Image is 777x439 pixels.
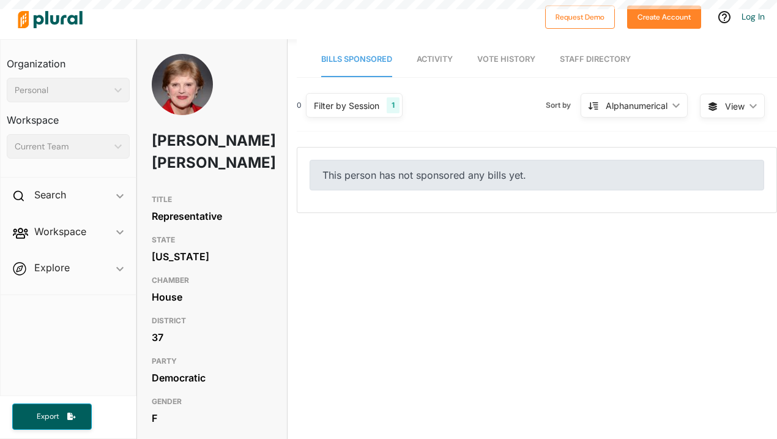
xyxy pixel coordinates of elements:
[7,102,130,129] h3: Workspace
[387,97,400,113] div: 1
[152,394,272,409] h3: GENDER
[545,10,615,23] a: Request Demo
[417,54,453,64] span: Activity
[310,160,764,190] div: This person has not sponsored any bills yet.
[742,11,765,22] a: Log In
[152,328,272,347] div: 37
[477,54,535,64] span: Vote History
[606,99,667,112] div: Alphanumerical
[152,192,272,207] h3: TITLE
[545,6,615,29] button: Request Demo
[152,233,272,247] h3: STATE
[152,288,272,306] div: House
[12,403,92,430] button: Export
[152,247,272,266] div: [US_STATE]
[152,313,272,328] h3: DISTRICT
[477,42,535,77] a: Vote History
[15,140,110,153] div: Current Team
[34,188,66,201] h2: Search
[321,54,392,64] span: Bills Sponsored
[417,42,453,77] a: Activity
[7,46,130,73] h3: Organization
[152,273,272,288] h3: CHAMBER
[152,54,213,146] img: Headshot of Mary Frances Williams
[28,411,67,422] span: Export
[321,42,392,77] a: Bills Sponsored
[152,409,272,427] div: F
[560,42,631,77] a: Staff Directory
[152,122,224,181] h1: [PERSON_NAME] [PERSON_NAME]
[297,100,302,111] div: 0
[546,100,581,111] span: Sort by
[725,100,745,113] span: View
[152,354,272,369] h3: PARTY
[627,10,701,23] a: Create Account
[152,207,272,225] div: Representative
[15,84,110,97] div: Personal
[152,369,272,387] div: Democratic
[627,6,701,29] button: Create Account
[314,99,379,112] div: Filter by Session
